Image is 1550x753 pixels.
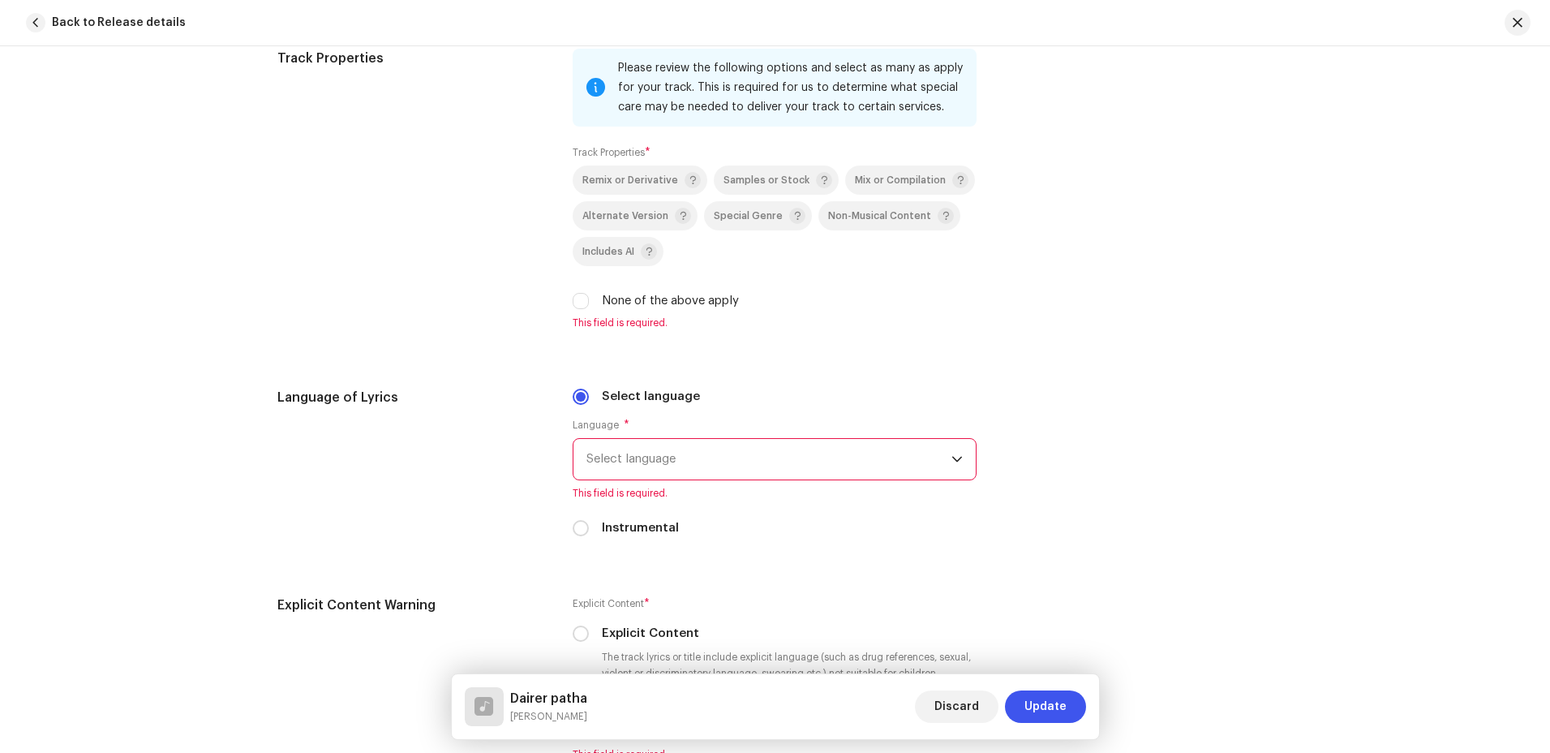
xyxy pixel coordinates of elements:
[828,211,931,222] span: Non-Musical Content
[573,316,977,329] span: This field is required.
[845,166,975,195] p-togglebutton: Mix or Compilation
[951,439,963,480] div: dropdown trigger
[586,439,951,480] span: Select language
[582,175,678,186] span: Remix or Derivative
[573,201,698,230] p-togglebutton: Alternate Version
[510,689,587,708] h5: Dairer patha
[704,201,812,230] p-togglebutton: Special Genre
[855,175,946,186] span: Mix or Compilation
[599,649,977,682] small: The track lyrics or title include explicit language (such as drug references, sexual, violent or ...
[573,419,629,432] label: Language
[573,596,644,612] small: Explicit Content
[277,388,547,407] h5: Language of Lyrics
[818,201,960,230] p-togglebutton: Non-Musical Content
[277,596,547,615] h5: Explicit Content Warning
[714,166,839,195] p-togglebutton: Samples or Stock
[618,58,964,117] div: Please review the following options and select as many as apply for your track. This is required ...
[602,625,699,643] label: Explicit Content
[723,175,809,186] span: Samples or Stock
[573,146,650,159] label: Track Properties
[934,691,979,723] span: Discard
[602,519,679,537] label: Instrumental
[1005,691,1086,723] button: Update
[915,691,998,723] button: Discard
[573,166,707,195] p-togglebutton: Remix or Derivative
[582,247,634,257] span: Includes AI
[573,487,977,500] span: This field is required.
[1024,691,1067,723] span: Update
[510,708,587,725] small: Dairer patha
[573,237,663,266] p-togglebutton: Includes AI
[602,292,739,310] label: None of the above apply
[602,388,700,406] label: Select language
[714,211,783,222] span: Special Genre
[582,211,668,222] span: Alternate Version
[277,49,547,68] h5: Track Properties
